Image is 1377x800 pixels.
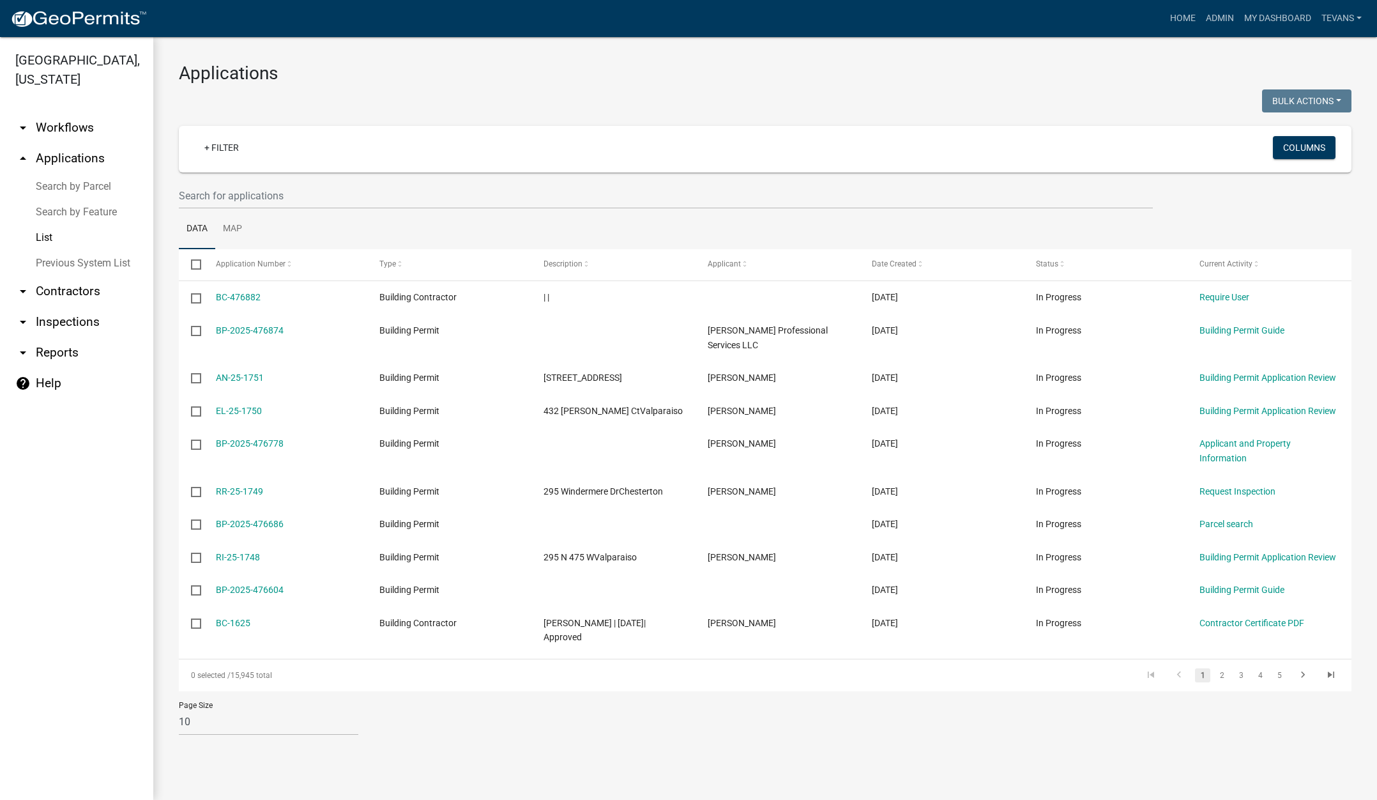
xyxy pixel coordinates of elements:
[1273,136,1335,159] button: Columns
[1252,668,1268,682] a: 4
[179,249,203,280] datatable-header-cell: Select
[872,325,898,335] span: 09/11/2025
[708,618,776,628] span: Bruce Young
[15,376,31,391] i: help
[379,292,457,302] span: Building Contractor
[1195,668,1210,682] a: 1
[1193,665,1212,686] li: page 1
[179,209,215,250] a: Data
[544,406,683,416] span: 432 Brookshire CtValparaiso
[1199,519,1253,529] a: Parcel search
[1199,325,1284,335] a: Building Permit Guide
[1201,6,1239,31] a: Admin
[1187,249,1351,280] datatable-header-cell: Current Activity
[1199,552,1336,562] a: Building Permit Application Review
[1199,618,1304,628] a: Contractor Certificate PDF
[1199,292,1249,302] a: Require User
[872,486,898,496] span: 09/10/2025
[1167,668,1191,682] a: go to previous page
[215,209,250,250] a: Map
[708,325,828,350] span: Jacobs Professional Services LLC
[544,373,622,383] span: 127 Springwood DrHebron
[1214,668,1229,682] a: 2
[1036,438,1081,449] span: In Progress
[179,63,1351,84] h3: Applications
[179,659,643,691] div: 15,945 total
[544,259,582,268] span: Description
[872,438,898,449] span: 09/10/2025
[15,345,31,360] i: arrow_drop_down
[203,249,367,280] datatable-header-cell: Application Number
[379,552,439,562] span: Building Permit
[15,120,31,135] i: arrow_drop_down
[216,259,285,268] span: Application Number
[1036,486,1081,496] span: In Progress
[872,519,898,529] span: 09/10/2025
[1036,618,1081,628] span: In Progress
[872,585,898,595] span: 09/10/2025
[379,585,439,595] span: Building Permit
[216,406,262,416] a: EL-25-1750
[544,292,549,302] span: | |
[379,259,396,268] span: Type
[708,373,776,383] span: david w baker
[1239,6,1316,31] a: My Dashboard
[15,284,31,299] i: arrow_drop_down
[379,406,439,416] span: Building Permit
[708,438,776,449] span: Ayla Reyes
[1316,6,1367,31] a: tevans
[379,519,439,529] span: Building Permit
[1036,259,1058,268] span: Status
[216,552,260,562] a: RI-25-1748
[1199,438,1291,463] a: Applicant and Property Information
[708,259,741,268] span: Applicant
[216,585,284,595] a: BP-2025-476604
[379,438,439,449] span: Building Permit
[191,671,231,680] span: 0 selected /
[1036,519,1081,529] span: In Progress
[15,314,31,330] i: arrow_drop_down
[1199,406,1336,416] a: Building Permit Application Review
[1036,585,1081,595] span: In Progress
[1036,373,1081,383] span: In Progress
[872,406,898,416] span: 09/10/2025
[379,325,439,335] span: Building Permit
[1036,325,1081,335] span: In Progress
[194,136,249,159] a: + Filter
[860,249,1024,280] datatable-header-cell: Date Created
[1233,668,1249,682] a: 3
[1036,292,1081,302] span: In Progress
[708,486,776,496] span: Jeff Wesolowski
[872,292,898,302] span: 09/11/2025
[708,552,776,562] span: Tracey Haak
[544,552,637,562] span: 295 N 475 WValparaiso
[872,552,898,562] span: 09/10/2025
[216,373,264,383] a: AN-25-1751
[1199,259,1252,268] span: Current Activity
[544,618,646,643] span: Bruce Young | 09/10/2025| Approved
[1036,406,1081,416] span: In Progress
[367,249,531,280] datatable-header-cell: Type
[696,249,860,280] datatable-header-cell: Applicant
[1199,373,1336,383] a: Building Permit Application Review
[1291,668,1315,682] a: go to next page
[379,373,439,383] span: Building Permit
[216,519,284,529] a: BP-2025-476686
[708,406,776,416] span: Brian Platt
[872,259,917,268] span: Date Created
[379,618,457,628] span: Building Contractor
[1212,665,1231,686] li: page 2
[872,618,898,628] span: 09/10/2025
[1036,552,1081,562] span: In Progress
[1251,665,1270,686] li: page 4
[1319,668,1343,682] a: go to last page
[1262,89,1351,112] button: Bulk Actions
[1199,585,1284,595] a: Building Permit Guide
[531,249,696,280] datatable-header-cell: Description
[216,292,261,302] a: BC-476882
[216,486,263,496] a: RR-25-1749
[872,373,898,383] span: 09/10/2025
[216,325,284,335] a: BP-2025-476874
[15,151,31,166] i: arrow_drop_up
[1139,668,1163,682] a: go to first page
